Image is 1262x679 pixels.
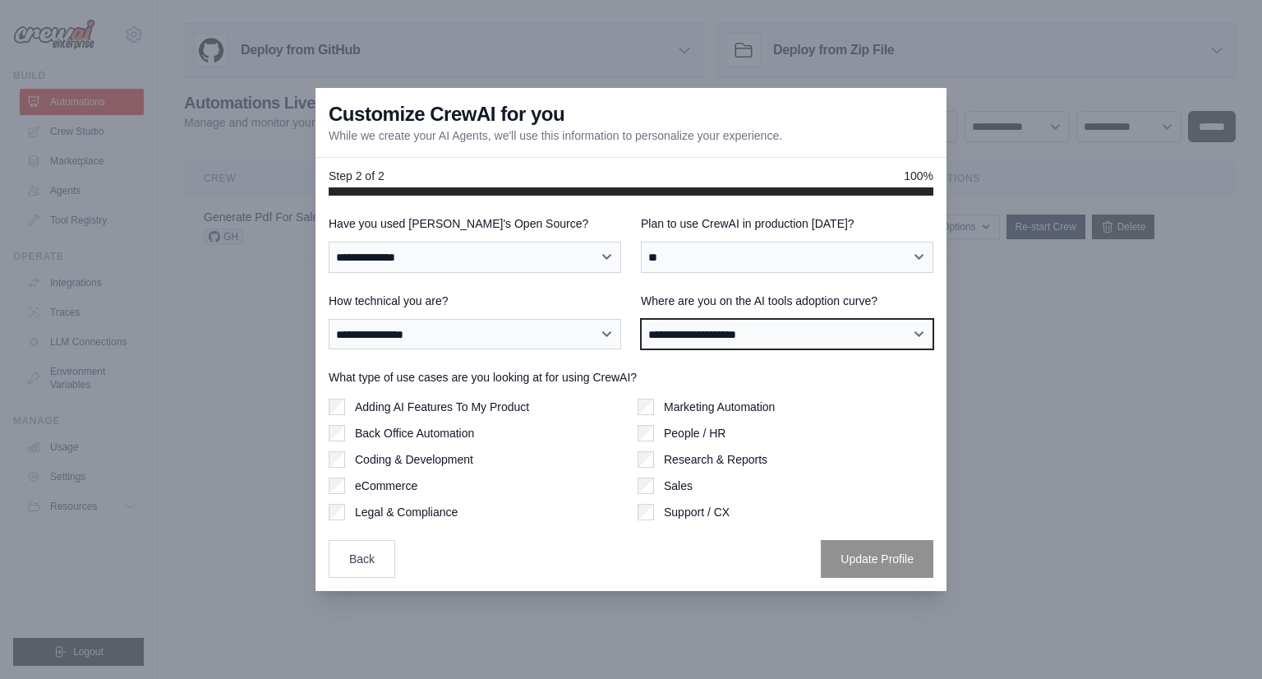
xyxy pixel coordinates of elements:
label: How technical you are? [329,293,621,309]
label: Coding & Development [355,451,473,468]
label: Legal & Compliance [355,504,458,520]
p: While we create your AI Agents, we'll use this information to personalize your experience. [329,127,782,144]
label: Adding AI Features To My Product [355,399,529,415]
label: Where are you on the AI tools adoption curve? [641,293,933,309]
button: Update Profile [821,540,933,578]
label: Research & Reports [664,451,767,468]
iframe: Chat Widget [1180,600,1262,679]
button: Back [329,540,395,578]
label: Support / CX [664,504,730,520]
label: Marketing Automation [664,399,775,415]
label: Have you used [PERSON_NAME]'s Open Source? [329,215,621,232]
span: Step 2 of 2 [329,168,385,184]
label: eCommerce [355,478,417,494]
label: Sales [664,478,693,494]
label: Plan to use CrewAI in production [DATE]? [641,215,933,232]
span: 100% [904,168,933,184]
label: Back Office Automation [355,425,474,441]
h3: Customize CrewAI for you [329,101,564,127]
label: People / HR [664,425,725,441]
label: What type of use cases are you looking at for using CrewAI? [329,369,933,386]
